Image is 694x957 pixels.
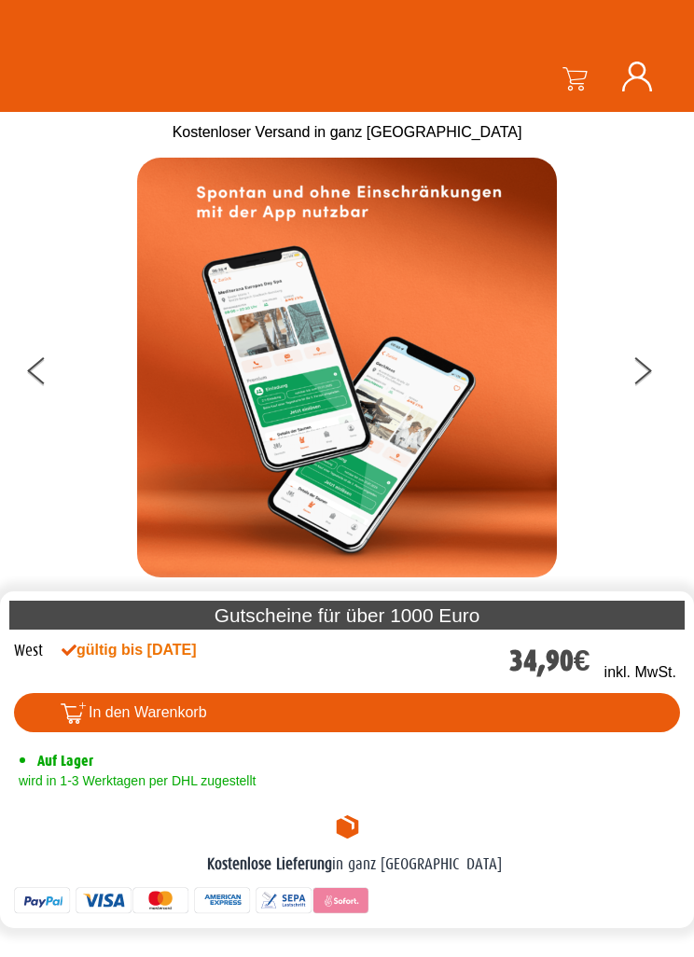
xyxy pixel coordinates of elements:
[509,644,590,678] bdi: 34,90
[37,752,93,770] span: Auf Lager
[14,773,256,788] span: wird in 1-3 Werktagen per DHL zugestellt
[173,124,522,140] span: Kostenloser Versand in ganz [GEOGRAPHIC_DATA]
[604,661,676,684] p: inkl. MwSt.
[62,639,509,661] div: gültig bis [DATE]
[207,855,332,873] b: Kostenlose Lieferung
[137,158,557,577] img: MOCKUP-iPhone_regional
[574,644,590,678] span: €
[14,853,680,877] p: in ganz [GEOGRAPHIC_DATA]
[9,601,685,630] p: Gutscheine für über 1000 Euro
[14,693,680,732] button: In den Warenkorb
[14,639,43,663] div: West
